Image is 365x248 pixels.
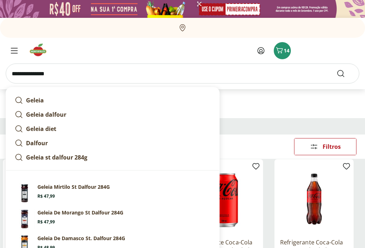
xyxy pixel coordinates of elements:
a: Geleia de Morango St Dalfour 284gGeleia De Morango St Dalfour 284GR$ 47,99 [12,206,214,232]
a: Geleia diet [12,122,214,136]
button: Menu [6,42,23,59]
button: Filtros [294,138,356,155]
strong: Geleia [26,96,44,104]
strong: Dalfour [26,139,48,147]
strong: Geleia st dalfour 284g [26,153,87,161]
span: Filtros [323,144,341,150]
input: search [6,64,359,83]
a: Geleia dalfour [12,107,214,122]
svg: Abrir Filtros [310,142,318,151]
a: Dalfour [12,136,214,150]
button: Carrinho [274,42,291,59]
span: R$ 47,99 [37,193,55,199]
p: Geleia De Damasco St. Dalfour 284G [37,235,125,242]
img: Hortifruti [29,43,52,57]
button: Submit Search [336,69,354,78]
span: 14 [284,47,289,54]
p: Geleia Mirtilo St Dalfour 284G [37,183,110,191]
p: Geleia De Morango St Dalfour 284G [37,209,123,216]
img: Geleia de Mirtilos St. Dalfour 284g [15,183,35,203]
a: Geleia [12,93,214,107]
a: Geleia st dalfour 284g [12,150,214,165]
img: Refrigerante Coca-Cola zero 600ml gelada [280,165,348,233]
strong: Geleia diet [26,125,56,133]
img: Refrigerante Coca-Cola zero Lata 350ml gelada [190,165,257,233]
a: Geleia de Mirtilos St. Dalfour 284gGeleia Mirtilo St Dalfour 284GR$ 47,99 [12,181,214,206]
span: R$ 47,99 [37,219,55,225]
img: Geleia de Morango St Dalfour 284g [15,209,35,229]
strong: Geleia dalfour [26,111,66,118]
